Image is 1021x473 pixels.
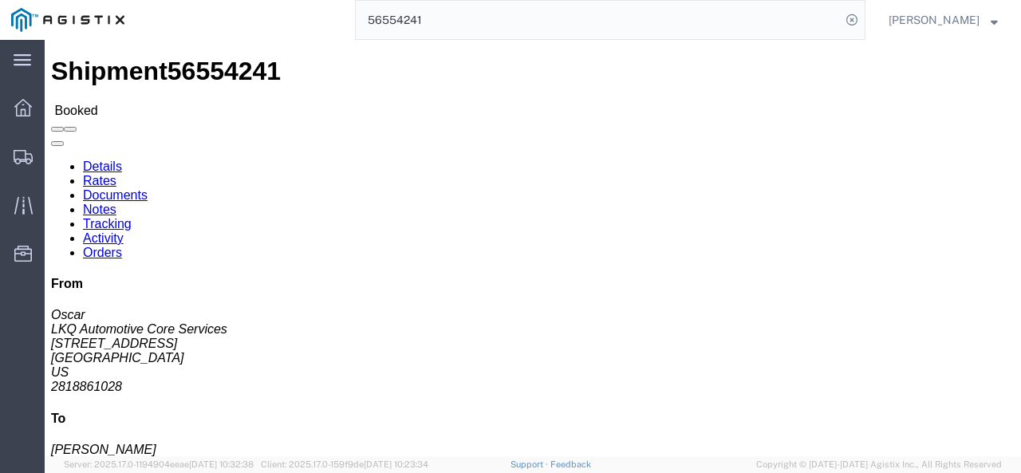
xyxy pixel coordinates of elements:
[756,458,1002,471] span: Copyright © [DATE]-[DATE] Agistix Inc., All Rights Reserved
[45,40,1021,456] iframe: FS Legacy Container
[261,459,428,469] span: Client: 2025.17.0-159f9de
[364,459,428,469] span: [DATE] 10:23:34
[889,11,980,29] span: Matt Sweet
[550,459,591,469] a: Feedback
[11,8,124,32] img: logo
[888,10,999,30] button: [PERSON_NAME]
[64,459,254,469] span: Server: 2025.17.0-1194904eeae
[510,459,550,469] a: Support
[356,1,841,39] input: Search for shipment number, reference number
[189,459,254,469] span: [DATE] 10:32:38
